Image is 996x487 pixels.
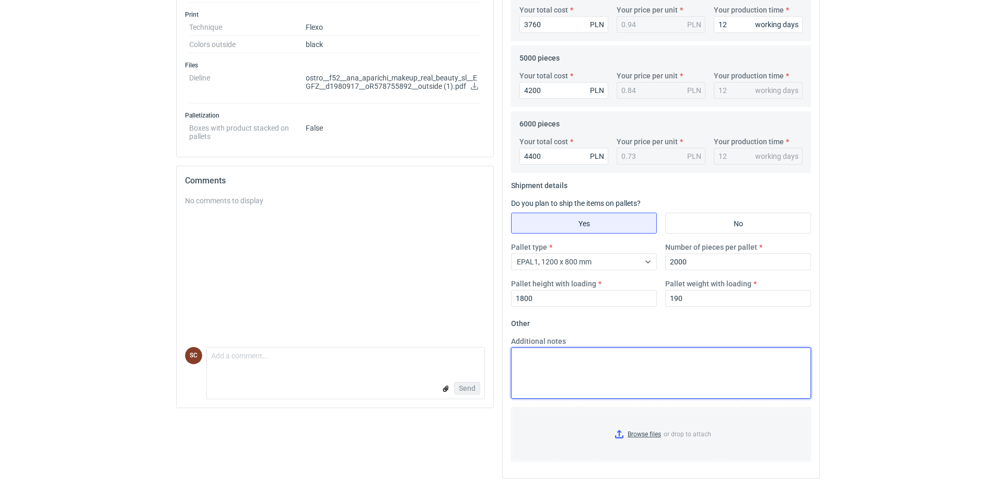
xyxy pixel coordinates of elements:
label: Your production time [714,71,784,81]
input: 0 [714,16,803,33]
dt: Boxes with product stacked on pallets [189,120,306,141]
dd: Flexo [306,19,481,36]
legend: 6000 pieces [519,115,560,128]
dd: black [306,36,481,53]
label: Your price per unit [617,136,678,147]
span: EPAL1, 1200 x 800 mm [517,258,592,266]
input: 0 [665,290,811,307]
div: PLN [590,85,604,96]
label: Your price per unit [617,5,678,15]
label: Yes [511,213,657,234]
h3: Palletization [185,111,485,120]
div: Sylwia Cichórz [185,347,202,364]
label: Do you plan to ship the items on pallets? [511,199,641,207]
label: Your total cost [519,136,568,147]
dd: False [306,120,481,141]
div: working days [755,85,798,96]
dt: Dieline [189,69,306,103]
label: Your production time [714,136,784,147]
div: PLN [590,19,604,30]
div: PLN [590,151,604,161]
button: Send [454,382,480,395]
div: PLN [687,151,701,161]
label: No [665,213,811,234]
dt: Colors outside [189,36,306,53]
h3: Print [185,10,485,19]
legend: 5000 pieces [519,50,560,62]
p: ostro__f52__ana_aparichi_makeup_real_beauty_sl__EGFZ__d1980917__oR578755892__outside (1).pdf [306,74,481,91]
label: Your production time [714,5,784,15]
div: working days [755,19,798,30]
input: 0 [511,290,657,307]
label: Additional notes [511,336,566,346]
legend: Shipment details [511,177,568,190]
label: Your price per unit [617,71,678,81]
div: working days [755,151,798,161]
figcaption: SC [185,347,202,364]
label: or drop to attach [512,408,810,461]
div: No comments to display [185,195,485,206]
legend: Other [511,315,530,328]
h2: Comments [185,175,485,187]
label: Your total cost [519,5,568,15]
label: Number of pieces per pallet [665,242,757,252]
label: Pallet type [511,242,547,252]
label: Your total cost [519,71,568,81]
input: 0 [665,253,811,270]
label: Pallet weight with loading [665,279,751,289]
h3: Files [185,61,485,69]
span: Send [459,385,476,392]
input: 0 [519,16,608,33]
div: PLN [687,19,701,30]
label: Pallet height with loading [511,279,596,289]
dt: Technique [189,19,306,36]
div: PLN [687,85,701,96]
